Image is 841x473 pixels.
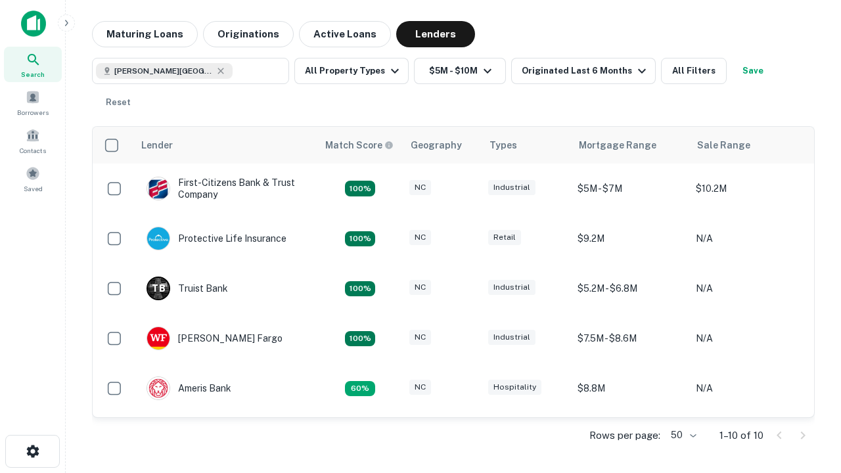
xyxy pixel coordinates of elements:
[17,107,49,118] span: Borrowers
[689,363,807,413] td: N/A
[325,138,394,152] div: Capitalize uses an advanced AI algorithm to match your search with the best lender. The match sco...
[409,180,431,195] div: NC
[152,282,165,296] p: T B
[571,214,689,263] td: $9.2M
[147,177,170,200] img: picture
[719,428,763,443] p: 1–10 of 10
[396,21,475,47] button: Lenders
[24,183,43,194] span: Saved
[661,58,727,84] button: All Filters
[571,164,689,214] td: $5M - $7M
[488,180,535,195] div: Industrial
[114,65,213,77] span: [PERSON_NAME][GEOGRAPHIC_DATA], [GEOGRAPHIC_DATA]
[147,177,304,200] div: First-citizens Bank & Trust Company
[511,58,656,84] button: Originated Last 6 Months
[92,21,198,47] button: Maturing Loans
[21,69,45,79] span: Search
[345,231,375,247] div: Matching Properties: 2, hasApolloMatch: undefined
[414,58,506,84] button: $5M - $10M
[147,377,170,399] img: picture
[345,331,375,347] div: Matching Properties: 2, hasApolloMatch: undefined
[522,63,650,79] div: Originated Last 6 Months
[317,127,403,164] th: Capitalize uses an advanced AI algorithm to match your search with the best lender. The match sco...
[4,161,62,196] a: Saved
[579,137,656,153] div: Mortgage Range
[571,127,689,164] th: Mortgage Range
[345,181,375,196] div: Matching Properties: 2, hasApolloMatch: undefined
[571,313,689,363] td: $7.5M - $8.6M
[147,227,286,250] div: Protective Life Insurance
[689,413,807,463] td: N/A
[488,230,521,245] div: Retail
[133,127,317,164] th: Lender
[403,127,482,164] th: Geography
[666,426,698,445] div: 50
[147,376,231,400] div: Ameris Bank
[147,327,170,349] img: picture
[488,280,535,295] div: Industrial
[409,380,431,395] div: NC
[345,281,375,297] div: Matching Properties: 3, hasApolloMatch: undefined
[294,58,409,84] button: All Property Types
[571,363,689,413] td: $8.8M
[21,11,46,37] img: capitalize-icon.png
[689,313,807,363] td: N/A
[697,137,750,153] div: Sale Range
[147,227,170,250] img: picture
[489,137,517,153] div: Types
[141,137,173,153] div: Lender
[203,21,294,47] button: Originations
[775,326,841,389] iframe: Chat Widget
[732,58,774,84] button: Save your search to get updates of matches that match your search criteria.
[689,214,807,263] td: N/A
[345,381,375,397] div: Matching Properties: 1, hasApolloMatch: undefined
[147,277,228,300] div: Truist Bank
[409,330,431,345] div: NC
[4,123,62,158] a: Contacts
[689,263,807,313] td: N/A
[4,47,62,82] a: Search
[571,263,689,313] td: $5.2M - $6.8M
[482,127,571,164] th: Types
[411,137,462,153] div: Geography
[488,380,541,395] div: Hospitality
[689,164,807,214] td: $10.2M
[571,413,689,463] td: $9.2M
[20,145,46,156] span: Contacts
[325,138,391,152] h6: Match Score
[589,428,660,443] p: Rows per page:
[409,280,431,295] div: NC
[689,127,807,164] th: Sale Range
[488,330,535,345] div: Industrial
[147,327,283,350] div: [PERSON_NAME] Fargo
[4,85,62,120] a: Borrowers
[299,21,391,47] button: Active Loans
[409,230,431,245] div: NC
[97,89,139,116] button: Reset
